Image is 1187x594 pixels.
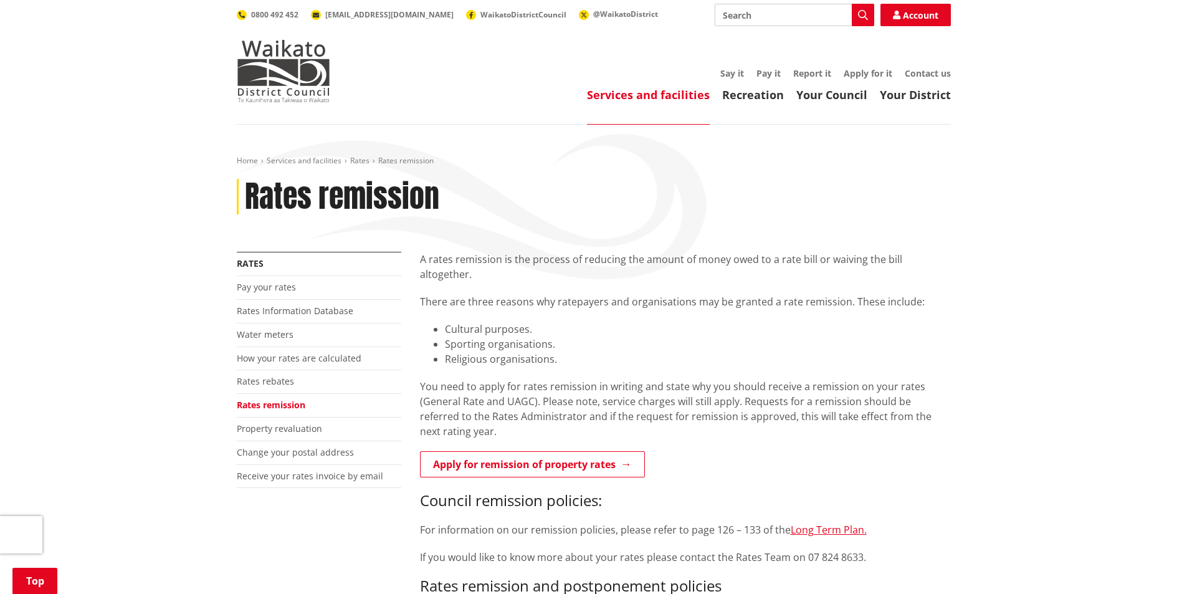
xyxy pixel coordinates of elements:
a: Home [237,155,258,166]
a: Rates rebates [237,375,294,387]
p: There are three reasons why ratepayers and organisations may be granted a rate remission. These i... [420,294,951,309]
li: Religious organisations. [445,352,951,366]
a: Water meters [237,328,293,340]
a: 0800 492 452 [237,9,298,20]
a: Long Term Plan. [791,523,867,537]
a: Top [12,568,57,594]
span: [EMAIL_ADDRESS][DOMAIN_NAME] [325,9,454,20]
a: Services and facilities [267,155,341,166]
a: Apply for remission of property rates [420,451,645,477]
a: Say it [720,67,744,79]
h1: Rates remission [245,179,439,215]
h3: Council remission policies: [420,492,951,510]
p: For information on our remission policies, please refer to page 126 – 133 of the [420,522,951,537]
a: Recreation [722,87,784,102]
a: Account [880,4,951,26]
a: @WaikatoDistrict [579,9,658,19]
a: Receive your rates invoice by email [237,470,383,482]
a: Change your postal address [237,446,354,458]
p: If you would like to know more about your rates please contact the Rates Team on 07 824 8633. [420,550,951,565]
p: A rates remission is the process of reducing the amount of money owed to a rate bill or waiving t... [420,252,951,282]
span: WaikatoDistrictCouncil [480,9,566,20]
span: 0800 492 452 [251,9,298,20]
a: Pay it [756,67,781,79]
a: Property revaluation [237,423,322,434]
li: Cultural purposes. [445,322,951,337]
nav: breadcrumb [237,156,951,166]
a: How your rates are calculated [237,352,361,364]
a: Rates Information Database [237,305,353,317]
a: WaikatoDistrictCouncil [466,9,566,20]
img: Waikato District Council - Te Kaunihera aa Takiwaa o Waikato [237,40,330,102]
a: [EMAIL_ADDRESS][DOMAIN_NAME] [311,9,454,20]
p: You need to apply for rates remission in writing and state why you should receive a remission on ... [420,379,951,439]
input: Search input [715,4,874,26]
li: Sporting organisations. [445,337,951,352]
a: Rates [237,257,264,269]
a: Report it [793,67,831,79]
a: Your District [880,87,951,102]
a: Rates remission [237,399,305,411]
a: Pay your rates [237,281,296,293]
span: Rates remission [378,155,434,166]
span: @WaikatoDistrict [593,9,658,19]
a: Contact us [905,67,951,79]
a: Your Council [796,87,867,102]
a: Apply for it [844,67,892,79]
a: Rates [350,155,369,166]
a: Services and facilities [587,87,710,102]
